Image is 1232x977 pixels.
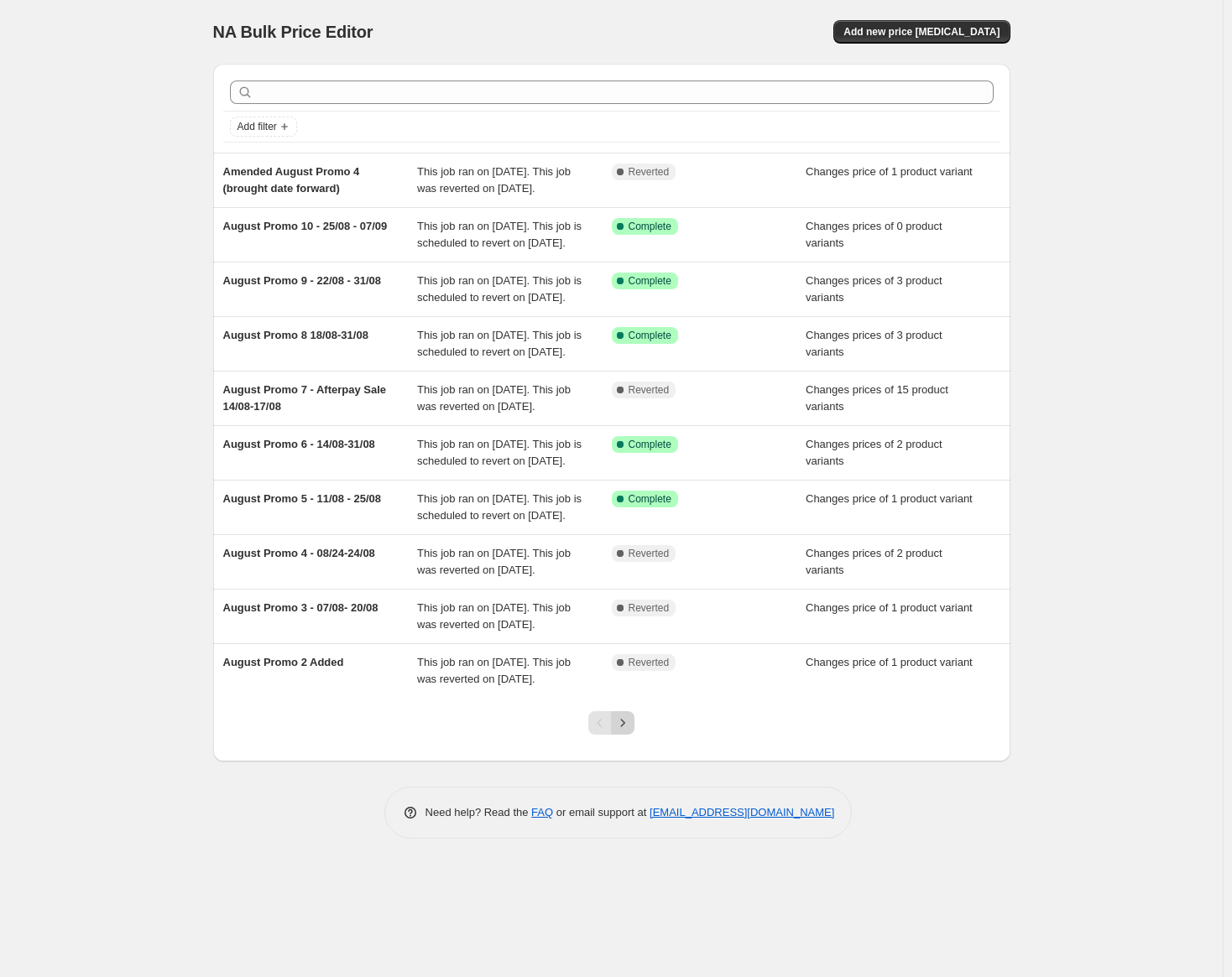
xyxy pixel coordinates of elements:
[806,329,942,358] span: Changes prices of 3 product variants
[223,165,360,195] span: Amended August Promo 4 (brought date forward)
[417,165,571,195] span: This job ran on [DATE]. This job was reverted on [DATE].
[806,438,942,467] span: Changes prices of 2 product variants
[833,20,1010,44] button: Add new price [MEDICAL_DATA]
[230,117,297,137] button: Add filter
[629,601,670,615] span: Reverted
[806,165,973,178] span: Changes price of 1 product variant
[629,438,671,451] span: Complete
[417,329,582,358] span: This job ran on [DATE]. This job is scheduled to revert on [DATE].
[417,492,582,522] span: This job ran on [DATE]. This job is scheduled to revert on [DATE].
[417,274,582,304] span: This job ran on [DATE]. This job is scheduled to revert on [DATE].
[223,220,388,232] span: August Promo 10 - 25/08 - 07/09
[629,329,671,342] span: Complete
[223,601,378,614] span: August Promo 3 - 07/08- 20/08
[806,547,942,576] span: Changes prices of 2 product variants
[588,711,634,735] nav: Pagination
[238,120,277,133] span: Add filter
[223,329,368,341] span: August Promo 8 18/08-31/08
[629,492,671,506] span: Complete
[843,25,1000,39] span: Add new price [MEDICAL_DATA]
[417,383,571,413] span: This job ran on [DATE]. This job was reverted on [DATE].
[806,601,973,614] span: Changes price of 1 product variant
[223,547,375,559] span: August Promo 4 - 08/24-24/08
[806,492,973,505] span: Changes price of 1 product variant
[806,656,973,668] span: Changes price of 1 product variant
[425,806,532,818] span: Need help? Read the
[417,220,582,249] span: This job ran on [DATE]. This job is scheduled to revert on [DATE].
[629,383,670,397] span: Reverted
[417,438,582,467] span: This job ran on [DATE]. This job is scheduled to revert on [DATE].
[629,547,670,560] span: Reverted
[213,23,373,41] span: NA Bulk Price Editor
[806,274,942,304] span: Changes prices of 3 product variants
[223,438,375,450] span: August Promo 6 - 14/08-31/08
[553,806,650,818] span: or email support at
[806,220,942,249] span: Changes prices of 0 product variants
[629,165,670,179] span: Reverted
[806,383,948,413] span: Changes prices of 15 product variants
[223,274,382,287] span: August Promo 9 - 22/08 - 31/08
[417,547,571,576] span: This job ran on [DATE]. This job was reverted on [DATE].
[650,806,834,818] a: [EMAIL_ADDRESS][DOMAIN_NAME]
[417,656,571,685] span: This job ran on [DATE]. This job was reverted on [DATE].
[629,220,671,233] span: Complete
[629,656,670,669] span: Reverted
[223,383,387,413] span: August Promo 7 - Afterpay Sale 14/08-17/08
[417,601,571,631] span: This job ran on [DATE]. This job was reverted on [DATE].
[531,806,553,818] a: FAQ
[223,492,382,505] span: August Promo 5 - 11/08 - 25/08
[223,656,344,668] span: August Promo 2 Added
[611,711,634,735] button: Next
[629,274,671,288] span: Complete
